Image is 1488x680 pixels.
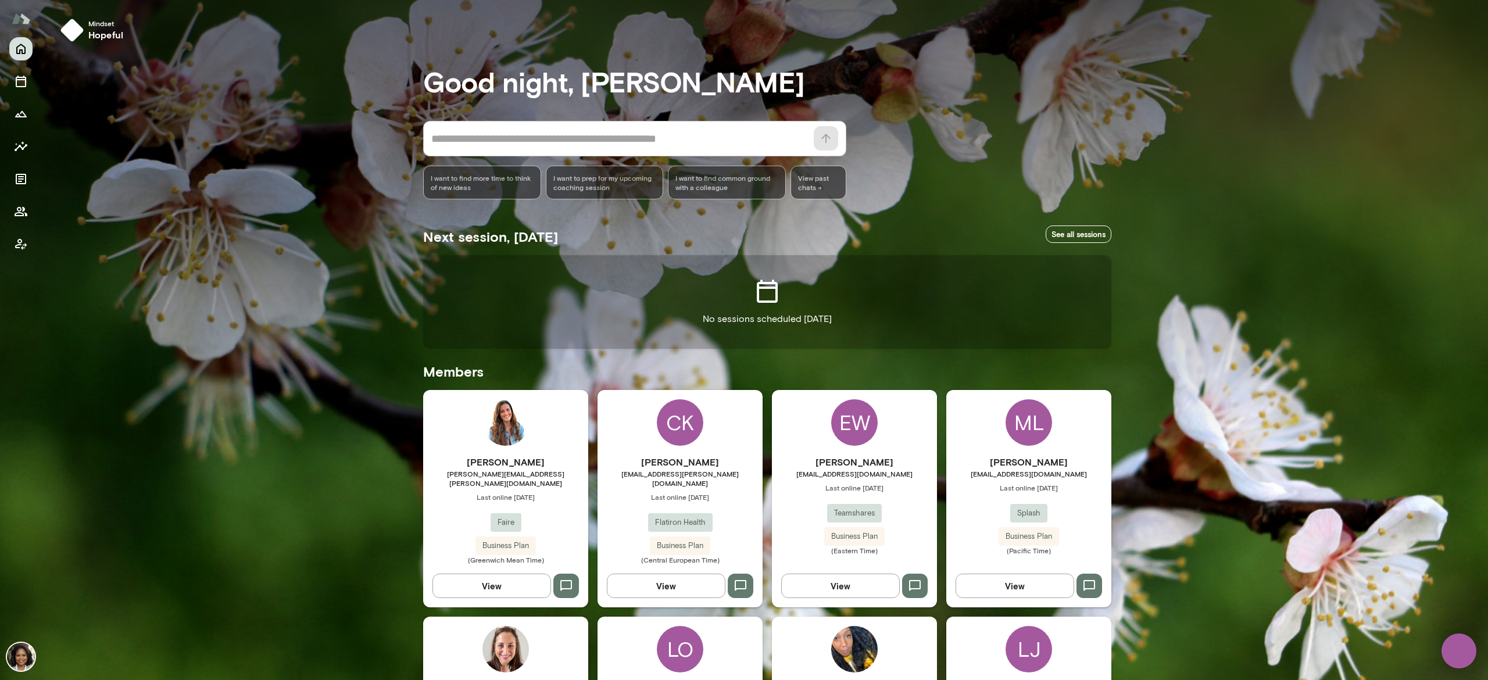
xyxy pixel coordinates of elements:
img: Shannon Vick [831,626,878,672]
span: Last online [DATE] [772,483,937,492]
button: View [781,574,900,598]
span: (Eastern Time) [772,546,937,555]
span: [EMAIL_ADDRESS][DOMAIN_NAME] [946,469,1111,478]
span: (Pacific Time) [946,546,1111,555]
img: mindset [60,19,84,42]
span: [PERSON_NAME][EMAIL_ADDRESS][PERSON_NAME][DOMAIN_NAME] [423,469,588,488]
div: LO [657,626,703,672]
div: I want to prep for my upcoming coaching session [546,166,664,199]
button: Insights [9,135,33,158]
button: Growth Plan [9,102,33,126]
span: Last online [DATE] [946,483,1111,492]
span: Business Plan [475,540,536,552]
span: Business Plan [999,531,1059,542]
div: ML [1006,399,1052,446]
div: CK [657,399,703,446]
button: View [607,574,725,598]
button: Client app [9,232,33,256]
h6: [PERSON_NAME] [598,455,763,469]
span: I want to find more time to think of new ideas [431,173,534,192]
button: Documents [9,167,33,191]
div: LJ [1006,626,1052,672]
button: Members [9,200,33,223]
img: Ana Seoane [482,399,529,446]
h6: [PERSON_NAME] [946,455,1111,469]
h6: hopeful [88,28,123,42]
button: View [432,574,551,598]
span: [EMAIL_ADDRESS][DOMAIN_NAME] [772,469,937,478]
span: [EMAIL_ADDRESS][PERSON_NAME][DOMAIN_NAME] [598,469,763,488]
span: Last online [DATE] [598,492,763,502]
h6: [PERSON_NAME] [423,455,588,469]
span: Flatiron Health [648,517,713,528]
span: Mindset [88,19,123,28]
span: Last online [DATE] [423,492,588,502]
span: Faire [491,517,521,528]
button: Sessions [9,70,33,93]
span: I want to prep for my upcoming coaching session [553,173,656,192]
span: Splash [1010,507,1047,519]
span: (Greenwich Mean Time) [423,555,588,564]
button: Home [9,37,33,60]
span: Business Plan [824,531,885,542]
div: EW [831,399,878,446]
h3: Good night, [PERSON_NAME] [423,65,1111,98]
span: Teamshares [827,507,882,519]
p: No sessions scheduled [DATE] [703,312,832,326]
span: View past chats -> [791,166,846,199]
img: Cheryl Mills [7,643,35,671]
img: Rachel Kaplowitz [482,626,529,672]
h6: [PERSON_NAME] [772,455,937,469]
h5: Members [423,362,1111,381]
a: See all sessions [1046,226,1111,244]
button: View [956,574,1074,598]
div: I want to find common ground with a colleague [668,166,786,199]
span: I want to find common ground with a colleague [675,173,778,192]
div: I want to find more time to think of new ideas [423,166,541,199]
h5: Next session, [DATE] [423,227,558,246]
span: Business Plan [650,540,710,552]
span: (Central European Time) [598,555,763,564]
img: Mento [12,8,30,30]
button: Mindsethopeful [56,14,133,46]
